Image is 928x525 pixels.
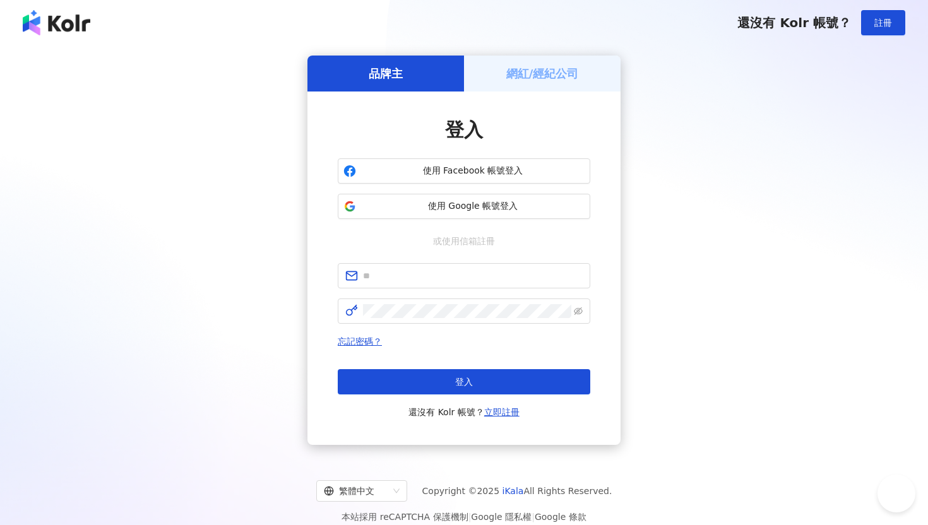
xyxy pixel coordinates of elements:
a: 忘記密碼？ [338,336,382,346]
span: 登入 [455,377,473,387]
a: Google 條款 [535,512,586,522]
span: 還沒有 Kolr 帳號？ [737,15,851,30]
h5: 品牌主 [369,66,403,81]
span: 還沒有 Kolr 帳號？ [408,404,520,420]
iframe: Help Scout Beacon - Open [877,475,915,512]
a: 立即註冊 [484,407,520,417]
img: logo [23,10,90,35]
h5: 網紅/經紀公司 [506,66,579,81]
span: 或使用信箱註冊 [424,234,504,248]
button: 使用 Facebook 帳號登入 [338,158,590,184]
span: | [468,512,472,522]
span: Copyright © 2025 All Rights Reserved. [422,483,612,498]
button: 使用 Google 帳號登入 [338,194,590,219]
span: | [532,512,535,522]
button: 登入 [338,369,590,394]
a: iKala [503,486,524,496]
a: Google 隱私權 [471,512,532,522]
span: eye-invisible [574,307,583,316]
div: 繁體中文 [324,481,388,501]
span: 使用 Facebook 帳號登入 [361,165,585,177]
span: 註冊 [874,18,892,28]
span: 本站採用 reCAPTCHA 保護機制 [342,509,586,524]
span: 使用 Google 帳號登入 [361,200,585,213]
button: 註冊 [861,10,905,35]
span: 登入 [445,119,483,141]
